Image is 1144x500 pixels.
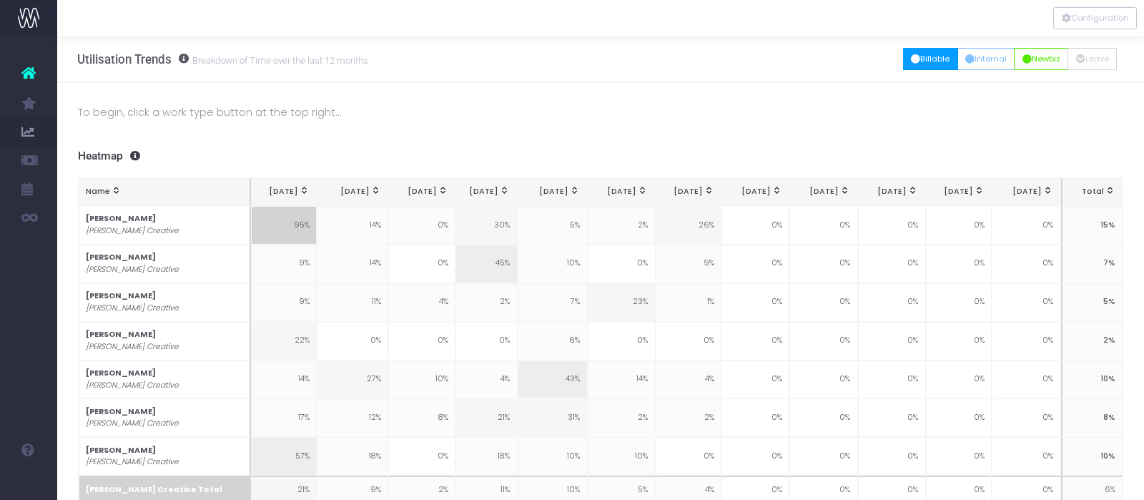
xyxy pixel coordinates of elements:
[251,283,317,322] td: 9%
[1061,245,1123,283] td: 7%
[858,206,926,245] td: 0%
[455,322,518,361] td: 0%
[789,398,857,437] td: 0%
[455,206,518,245] td: 30%
[455,178,518,206] th: Jul 25: activate to sort column ascending
[926,206,992,245] td: 0%
[77,52,370,67] h3: Utilisation Trends
[992,178,1060,206] th: Mar 26: activate to sort column ascending
[251,245,317,283] td: 9%
[518,398,588,437] td: 31%
[86,303,179,314] i: [PERSON_NAME] Creative
[189,52,370,67] small: Breakdown of Time over the last 12 months.
[992,206,1060,245] td: 0%
[789,283,857,322] td: 0%
[858,322,926,361] td: 0%
[865,186,918,197] div: [DATE]
[455,245,518,283] td: 45%
[721,206,789,245] td: 0%
[78,149,1124,163] h3: Heatmap
[926,361,992,399] td: 0%
[455,437,518,476] td: 18%
[455,283,518,322] td: 2%
[251,178,317,206] th: Apr 25: activate to sort column ascending
[388,361,455,399] td: 10%
[789,437,857,476] td: 0%
[789,178,857,206] th: Dec 25: activate to sort column ascending
[858,245,926,283] td: 0%
[388,206,455,245] td: 0%
[858,178,926,206] th: Jan 26: activate to sort column ascending
[1061,283,1123,322] td: 5%
[86,406,156,417] strong: [PERSON_NAME]
[933,186,984,197] div: [DATE]
[926,283,992,322] td: 0%
[79,178,251,206] th: Name: activate to sort column ascending
[317,206,388,245] td: 14%
[656,437,722,476] td: 0%
[317,245,388,283] td: 14%
[992,283,1060,322] td: 0%
[588,322,656,361] td: 0%
[588,398,656,437] td: 2%
[789,206,857,245] td: 0%
[1069,186,1115,197] div: Total
[325,186,381,197] div: [DATE]
[317,178,388,206] th: May 25: activate to sort column ascending
[518,245,588,283] td: 10%
[663,186,714,197] div: [DATE]
[463,186,510,197] div: [DATE]
[721,437,789,476] td: 0%
[388,398,455,437] td: 8%
[858,398,926,437] td: 0%
[78,104,1124,121] p: To begin, click a work type button at the top right...
[1061,361,1123,399] td: 10%
[526,186,580,197] div: [DATE]
[86,341,179,353] i: [PERSON_NAME] Creative
[317,322,388,361] td: 0%
[858,283,926,322] td: 0%
[388,178,455,206] th: Jun 25: activate to sort column ascending
[1061,322,1123,361] td: 2%
[588,245,656,283] td: 0%
[455,361,518,399] td: 4%
[317,437,388,476] td: 18%
[86,264,179,275] i: [PERSON_NAME] Creative
[317,283,388,322] td: 11%
[789,361,857,399] td: 0%
[388,283,455,322] td: 4%
[926,437,992,476] td: 0%
[992,437,1060,476] td: 0%
[86,186,242,197] div: Name
[721,178,789,206] th: Nov 25: activate to sort column ascending
[656,361,722,399] td: 4%
[86,213,156,224] strong: [PERSON_NAME]
[251,437,317,476] td: 57%
[588,361,656,399] td: 14%
[455,398,518,437] td: 21%
[86,368,156,378] strong: [PERSON_NAME]
[388,322,455,361] td: 0%
[729,186,782,197] div: [DATE]
[317,361,388,399] td: 27%
[251,322,317,361] td: 22%
[518,322,588,361] td: 6%
[656,283,722,322] td: 1%
[595,186,648,197] div: [DATE]
[518,283,588,322] td: 7%
[518,206,588,245] td: 5%
[992,245,1060,283] td: 0%
[721,398,789,437] td: 0%
[86,418,179,429] i: [PERSON_NAME] Creative
[992,398,1060,437] td: 0%
[388,245,455,283] td: 0%
[858,361,926,399] td: 0%
[86,445,156,456] strong: [PERSON_NAME]
[588,206,656,245] td: 2%
[957,48,1015,70] button: Internal
[588,283,656,322] td: 23%
[656,206,722,245] td: 26%
[259,186,310,197] div: [DATE]
[251,361,317,399] td: 14%
[926,178,992,206] th: Feb 26: activate to sort column ascending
